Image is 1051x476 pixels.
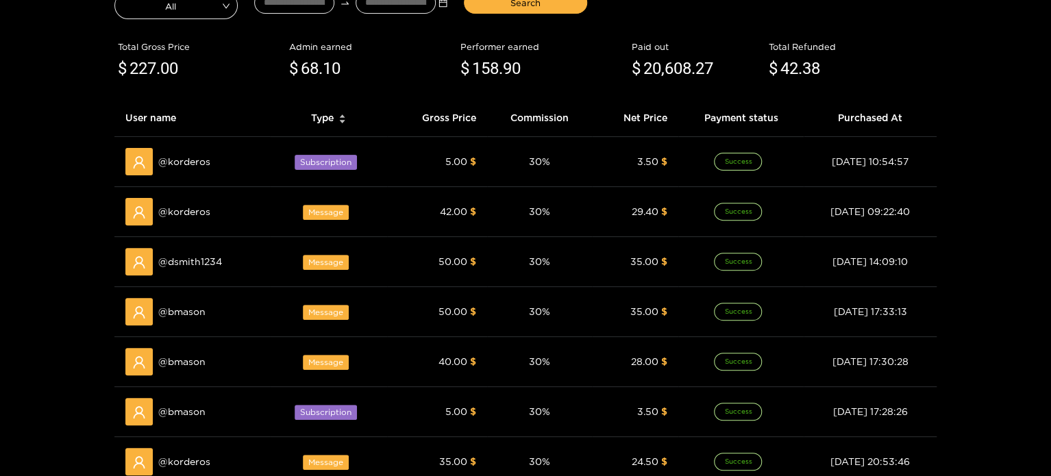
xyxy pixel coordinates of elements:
span: user [132,405,146,419]
span: user [132,355,146,369]
th: Net Price [592,99,678,137]
span: caret-up [338,112,346,120]
span: $ [470,406,476,416]
span: 30 % [529,406,550,416]
span: Success [714,203,762,221]
span: user [132,155,146,169]
span: 68 [301,59,319,78]
span: Message [303,205,349,220]
span: @ bmason [158,404,206,419]
span: $ [769,56,778,82]
span: .10 [319,59,341,78]
span: $ [470,306,476,316]
span: [DATE] 14:09:10 [832,256,908,266]
th: User name [114,99,270,137]
span: 3.50 [637,156,658,166]
th: Purchased At [804,99,937,137]
span: $ [661,156,667,166]
span: [DATE] 17:30:28 [832,356,908,366]
span: .90 [499,59,521,78]
div: Paid out [632,40,762,53]
span: [DATE] 17:33:13 [834,306,907,316]
span: user [132,255,146,269]
span: 30 % [529,256,550,266]
span: [DATE] 09:22:40 [830,206,910,216]
span: $ [470,356,476,366]
span: $ [470,256,476,266]
span: 40.00 [438,356,467,366]
span: caret-down [338,118,346,125]
span: 30 % [529,356,550,366]
span: $ [661,456,667,466]
span: user [132,305,146,319]
span: $ [632,56,641,82]
span: Success [714,303,762,321]
span: $ [661,356,667,366]
span: @ bmason [158,304,206,319]
span: Success [714,353,762,371]
span: 20,608 [643,59,691,78]
span: 50.00 [438,306,467,316]
span: user [132,205,146,219]
span: @ dsmith1234 [158,254,222,269]
span: $ [470,206,476,216]
div: Performer earned [460,40,625,53]
span: @ korderos [158,454,210,469]
span: Success [714,253,762,271]
span: $ [661,406,667,416]
span: 24.50 [632,456,658,466]
span: .38 [798,59,820,78]
span: @ bmason [158,354,206,369]
span: 30 % [529,306,550,316]
span: $ [289,56,298,82]
span: $ [661,306,667,316]
span: 50.00 [438,256,467,266]
span: $ [470,456,476,466]
span: 5.00 [445,406,467,416]
span: .00 [156,59,178,78]
span: 30 % [529,206,550,216]
div: Total Refunded [769,40,933,53]
span: Message [303,305,349,320]
span: 35.00 [630,256,658,266]
span: [DATE] 20:53:46 [830,456,910,466]
span: Message [303,355,349,370]
span: 30 % [529,156,550,166]
span: 35.00 [439,456,467,466]
span: .27 [691,59,713,78]
span: $ [661,256,667,266]
span: 29.40 [632,206,658,216]
span: Message [303,455,349,470]
div: Total Gross Price [118,40,282,53]
span: Message [303,255,349,270]
span: 227 [129,59,156,78]
div: Admin earned [289,40,454,53]
span: [DATE] 17:28:26 [833,406,908,416]
span: Subscription [295,155,357,170]
th: Gross Price [387,99,486,137]
span: 35.00 [630,306,658,316]
span: @ korderos [158,154,210,169]
span: $ [460,56,469,82]
span: Subscription [295,405,357,420]
span: 5.00 [445,156,467,166]
span: 42 [780,59,798,78]
span: user [132,455,146,469]
span: Success [714,153,762,171]
th: Commission [487,99,592,137]
span: Success [714,453,762,471]
span: @ korderos [158,204,210,219]
span: 158 [472,59,499,78]
span: [DATE] 10:54:57 [832,156,908,166]
span: Type [310,110,333,125]
span: 30 % [529,456,550,466]
span: $ [470,156,476,166]
span: $ [661,206,667,216]
span: 28.00 [631,356,658,366]
span: $ [118,56,127,82]
th: Payment status [678,99,804,137]
span: Success [714,403,762,421]
span: 3.50 [637,406,658,416]
span: 42.00 [440,206,467,216]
